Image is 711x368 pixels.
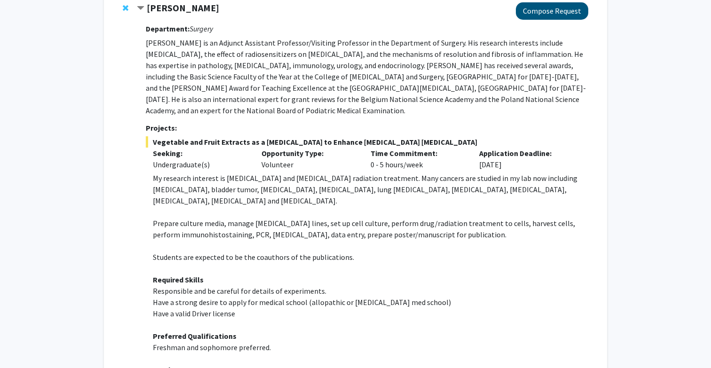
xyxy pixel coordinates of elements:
strong: Required Skills [153,275,204,284]
span: Contract Yujiang Fang Bookmark [137,5,144,12]
div: Undergraduate(s) [153,159,248,170]
p: Seeking: [153,148,248,159]
strong: [PERSON_NAME] [147,2,219,14]
p: [PERSON_NAME] is an Adjunct Assistant Professor/Visiting Professor in the Department of Surgery. ... [146,37,588,116]
span: Have a strong desire to apply for medical school (allopathic or [MEDICAL_DATA] med school) [153,298,451,307]
div: 0 - 5 hours/week [363,148,473,170]
iframe: Chat [7,326,40,361]
button: Compose Request to Yujiang Fang [516,2,588,20]
span: Freshman and sophomore preferred. [153,343,271,352]
div: Volunteer [254,148,363,170]
span: Vegetable and Fruit Extracts as a [MEDICAL_DATA] to Enhance [MEDICAL_DATA] [MEDICAL_DATA] [146,136,588,148]
p: Opportunity Type: [261,148,356,159]
span: Students are expected to be the coauthors of the publications. [153,252,354,262]
span: My research interest is [MEDICAL_DATA] and [MEDICAL_DATA] radiation treatment. Many cancers are s... [153,173,577,205]
i: Surgery [190,24,213,33]
span: Prepare culture media, manage [MEDICAL_DATA] lines, set up cell culture, perform drug/radiation t... [153,219,575,239]
p: Application Deadline: [479,148,574,159]
p: Time Commitment: [371,148,466,159]
strong: Department: [146,24,190,33]
strong: Projects: [146,123,177,133]
span: Responsible and be careful for details of experiments. [153,286,326,296]
span: Remove Yujiang Fang from bookmarks [123,4,128,12]
strong: Preferred Qualifications [153,331,237,341]
div: [DATE] [472,148,581,170]
span: Have a valid Driver license [153,309,235,318]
